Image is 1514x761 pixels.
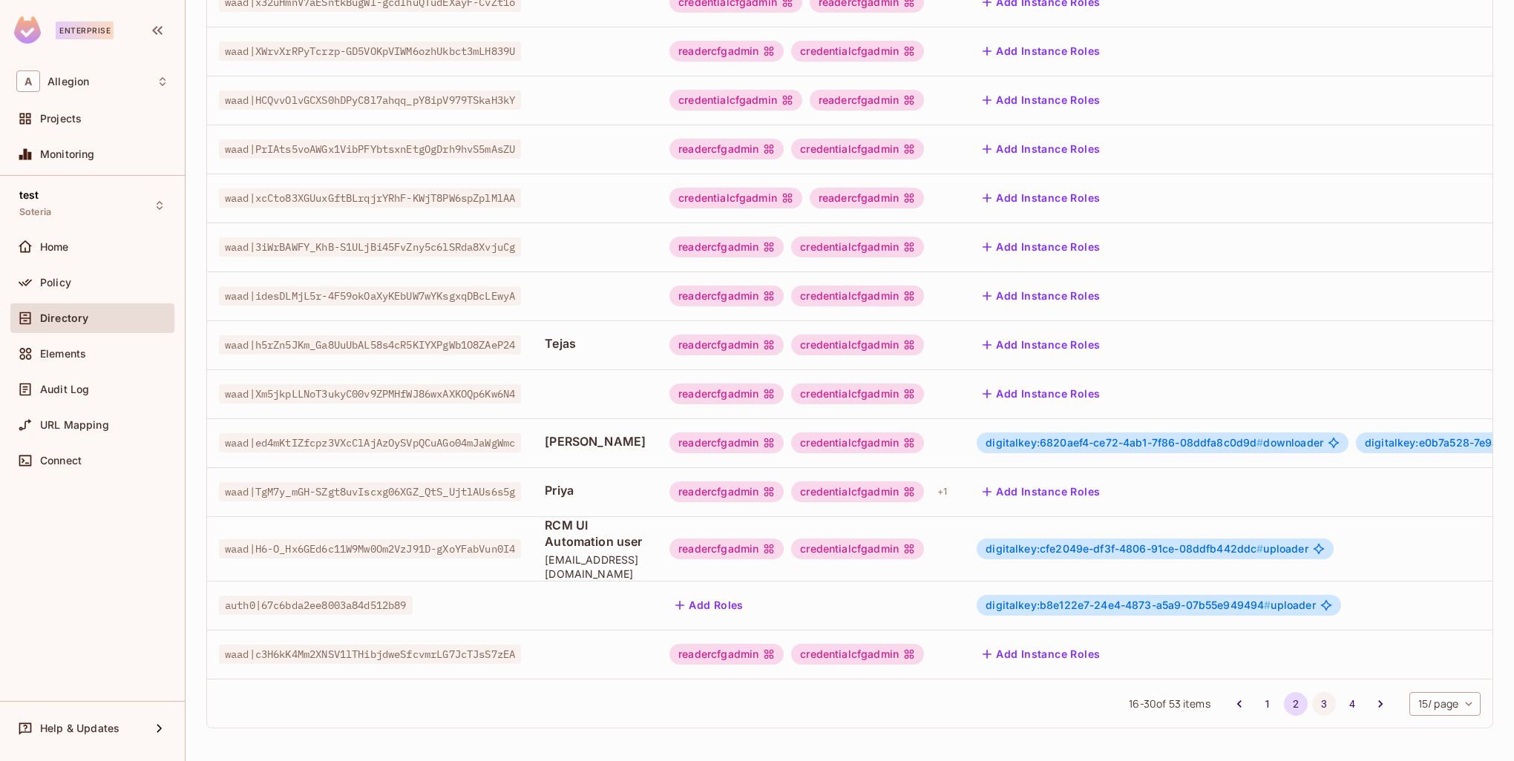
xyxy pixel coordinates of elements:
[791,335,924,355] div: credentialcfgadmin
[669,286,784,306] div: readercfgadmin
[791,432,924,453] div: credentialcfgadmin
[977,88,1106,112] button: Add Instance Roles
[219,596,413,615] span: auth0|67c6bda2ee8003a84d512b89
[986,599,1315,611] span: uploader
[977,137,1106,161] button: Add Instance Roles
[40,148,95,160] span: Monitoring
[1256,692,1279,716] button: Go to page 1
[14,16,41,44] img: SReyMgAAAABJRU5ErkJggg==
[1369,692,1392,716] button: Go to next page
[219,433,521,452] span: waad|ed4mKtIZfcpz3VXcClAjAzOySVpQCuAGo04mJaWgWmc
[40,277,71,289] span: Policy
[219,237,521,257] span: waad|3iWrBAWFY_KhB-S1ULjBi45FvZny5c6lSRda8XvjuCg
[40,419,109,431] span: URL Mapping
[810,188,924,208] div: readercfgadmin
[219,539,521,559] span: waad|H6-O_Hx6GEd6c11W9Mw0Om2VzJ91D-gXoYFabVun0I4
[40,312,88,324] span: Directory
[219,335,521,355] span: waad|h5rZn5JKm_Ga8UuUbAL58s4cR5KIYXPgWb1O8ZAeP24
[669,139,784,159] div: readercfgadmin
[669,644,784,665] div: readercfgadmin
[977,284,1106,308] button: Add Instance Roles
[545,482,646,498] span: Priya
[1409,692,1481,716] div: 15 / page
[791,481,924,502] div: credentialcfgadmin
[545,433,646,449] span: [PERSON_NAME]
[669,481,784,502] div: readercfgadmin
[931,480,953,504] div: + 1
[1256,542,1263,555] span: #
[669,538,784,559] div: readercfgadmin
[977,642,1106,666] button: Add Instance Roles
[977,186,1106,210] button: Add Instance Roles
[545,517,646,550] span: RCM UI Automation user
[986,542,1263,555] span: digitalkey:cfe2049e-df3f-4806-91ce-08ddfb442ddc
[791,538,924,559] div: credentialcfgadmin
[986,436,1263,449] span: digitalkey:6820aef4-ce72-4ab1-7f86-08ddfa8c0d9d
[219,482,521,501] span: waad|TgM7y_mGH-SZgt8uvIscxg06XGZ_QtS_UjtlAUs6s5g
[791,383,924,404] div: credentialcfgadmin
[669,593,750,617] button: Add Roles
[791,237,924,257] div: credentialcfgadmin
[977,480,1106,504] button: Add Instance Roles
[791,286,924,306] div: credentialcfgadmin
[40,113,82,125] span: Projects
[977,382,1106,406] button: Add Instance Roles
[669,237,784,257] div: readercfgadmin
[1129,696,1210,712] span: 16 - 30 of 53 items
[669,335,784,355] div: readercfgadmin
[219,188,521,208] span: waad|xcCto83XGUuxGftBLrqjrYRhF-KWjT8PW6spZplMlAA
[1284,692,1308,716] button: page 2
[791,41,924,62] div: credentialcfgadmin
[219,645,521,664] span: waad|c3H6kK4Mm2XNSV1lTHibjdweSfcvmrLG7JcTJsS7zEA
[40,722,119,734] span: Help & Updates
[986,437,1323,449] span: downloader
[219,384,521,403] span: waad|Xm5jkpLLNoT3ukyC00v9ZPMHfWJ86wxAXKOQp6Kw6N4
[219,42,521,61] span: waad|XWrvXrRPyTcrzp-GD5VOKpVIWM6ozhUkbct3mLH839U
[791,139,924,159] div: credentialcfgadmin
[986,599,1271,611] span: digitalkey:b8e122e7-24e4-4873-a5a9-07b55e949494
[1264,599,1271,611] span: #
[545,553,646,581] span: [EMAIL_ADDRESS][DOMAIN_NAME]
[19,189,39,201] span: test
[56,22,114,39] div: Enterprise
[977,235,1106,259] button: Add Instance Roles
[40,241,69,253] span: Home
[669,188,802,208] div: credentialcfgadmin
[1340,692,1364,716] button: Go to page 4
[40,455,82,467] span: Connect
[47,76,89,88] span: Workspace: Allegion
[219,139,521,159] span: waad|PrIAts5voAWGx1VibPFYbtsxnEtgOgDrh9hvS5mAsZU
[669,383,784,404] div: readercfgadmin
[977,39,1106,63] button: Add Instance Roles
[669,41,784,62] div: readercfgadmin
[219,90,521,110] span: waad|HCQvvOlvGCXS0hDPyC8l7ahqq_pY8ipV979TSkaH3kY
[16,70,40,92] span: A
[1256,436,1263,449] span: #
[219,286,521,306] span: waad|idesDLMjL5r-4F59okOaXyKEbUW7wYKsgxqDBcLEwyA
[19,206,51,218] span: Soteria
[791,644,924,665] div: credentialcfgadmin
[1228,692,1251,716] button: Go to previous page
[1225,692,1395,716] nav: pagination navigation
[810,90,924,111] div: readercfgadmin
[545,335,646,352] span: Tejas
[669,432,784,453] div: readercfgadmin
[1312,692,1336,716] button: Go to page 3
[40,348,86,360] span: Elements
[977,333,1106,357] button: Add Instance Roles
[669,90,802,111] div: credentialcfgadmin
[986,543,1308,555] span: uploader
[40,383,89,395] span: Audit Log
